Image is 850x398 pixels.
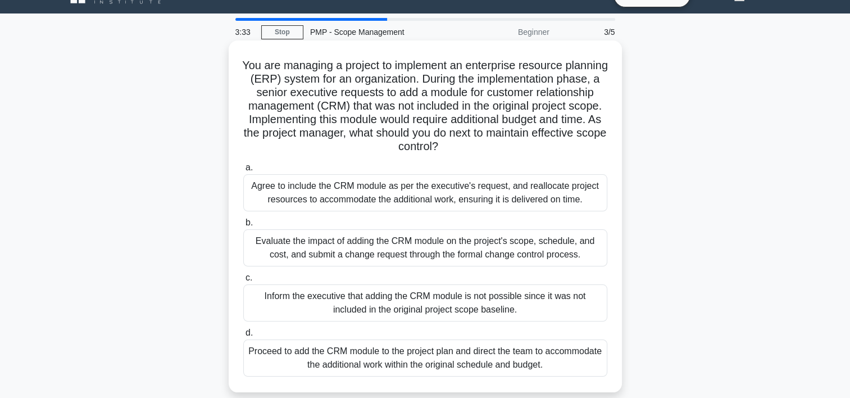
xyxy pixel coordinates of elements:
div: Proceed to add the CRM module to the project plan and direct the team to accommodate the addition... [243,340,607,377]
div: 3/5 [556,21,622,43]
div: PMP - Scope Management [303,21,458,43]
a: Stop [261,25,303,39]
div: Agree to include the CRM module as per the executive's request, and reallocate project resources ... [243,174,607,211]
span: b. [246,218,253,227]
div: Evaluate the impact of adding the CRM module on the project's scope, schedule, and cost, and subm... [243,229,607,266]
div: 3:33 [229,21,261,43]
span: d. [246,328,253,337]
h5: You are managing a project to implement an enterprise resource planning (ERP) system for an organ... [242,58,608,154]
span: c. [246,273,252,282]
span: a. [246,162,253,172]
div: Beginner [458,21,556,43]
div: Inform the executive that adding the CRM module is not possible since it was not included in the ... [243,284,607,322]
